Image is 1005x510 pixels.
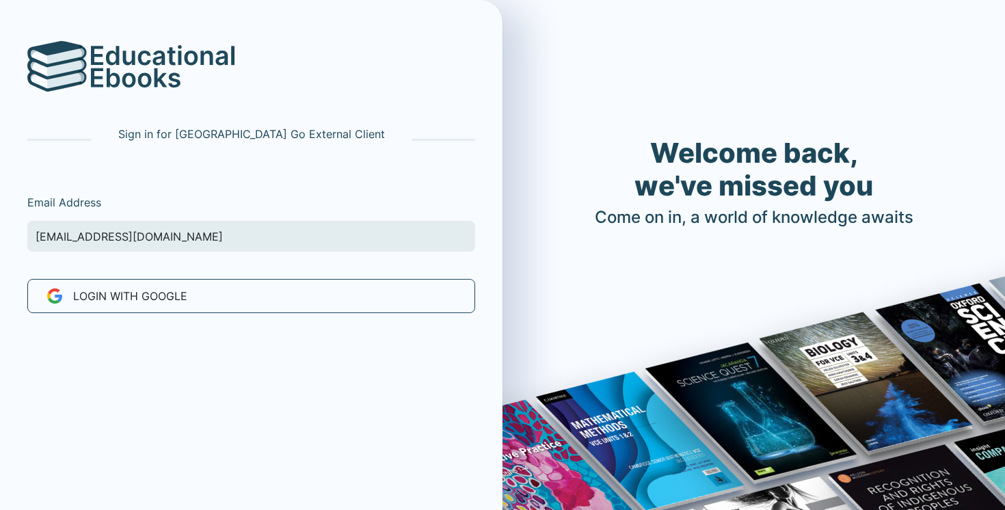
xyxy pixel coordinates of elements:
img: new-google-favicon.svg [36,288,63,304]
h4: Come on in, a world of knowledge awaits [595,208,913,228]
img: logo-text.svg [91,45,234,88]
img: logo.svg [27,41,88,92]
h1: Welcome back, we've missed you [595,137,913,202]
button: LOGIN WITH Google [27,279,475,313]
p: Sign in for [GEOGRAPHIC_DATA] Go External Client [118,126,385,142]
label: Email Address [27,194,101,211]
span: LOGIN WITH Google [73,288,187,304]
